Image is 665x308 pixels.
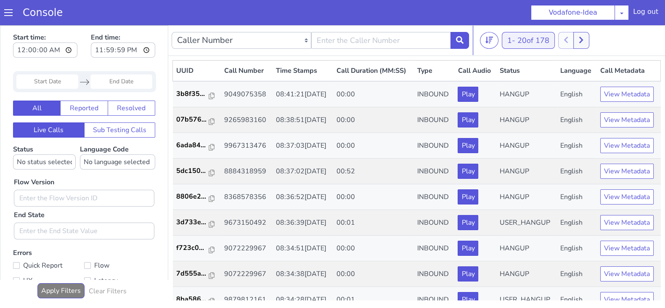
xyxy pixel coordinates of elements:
select: Status [13,129,76,144]
td: 08:37:02[DATE] [273,133,333,159]
p: 3d733e... [176,192,209,202]
td: English [557,133,597,159]
button: View Metadata [600,190,654,205]
td: 08:37:03[DATE] [273,108,333,133]
td: HANGUP [496,159,557,185]
button: Play [458,190,478,205]
a: 8806e2... [176,166,217,176]
th: Call Number [221,35,273,56]
td: 08:41:21[DATE] [273,56,333,82]
td: INBOUND [414,159,454,185]
button: View Metadata [600,113,654,128]
div: Log out [633,7,658,20]
th: Type [414,35,454,56]
td: INBOUND [414,133,454,159]
td: INBOUND [414,108,454,133]
td: USER_HANGUP [496,262,557,287]
select: Language Code [80,129,155,144]
td: 00:52 [333,133,414,159]
label: UX [13,250,84,261]
td: HANGUP [496,108,557,133]
td: 9072229967 [221,236,273,262]
td: 08:34:38[DATE] [273,236,333,262]
td: 00:00 [333,108,414,133]
th: Call Metadata [597,35,660,56]
a: 3b8f35... [176,64,217,74]
p: 07b576... [176,89,209,99]
td: INBOUND [414,185,454,210]
td: 00:01 [333,185,414,210]
p: 5dc150... [176,141,209,151]
th: Call Duration (MM:SS) [333,35,414,56]
button: Play [458,164,478,179]
input: Enter the End State Value [14,197,154,214]
button: Play [458,267,478,282]
td: English [557,108,597,133]
td: 00:00 [333,159,414,185]
td: 00:00 [333,56,414,82]
td: English [557,185,597,210]
label: Flow [84,234,155,246]
a: Console [13,7,73,19]
button: View Metadata [600,138,654,154]
td: INBOUND [414,82,454,108]
td: HANGUP [496,133,557,159]
td: English [557,159,597,185]
button: View Metadata [600,215,654,231]
label: Start time: [13,5,77,35]
button: 1- 20of 178 [502,7,555,24]
a: 7d555a... [176,243,217,253]
button: Reported [60,75,108,90]
button: View Metadata [600,267,654,282]
td: 00:00 [333,82,414,108]
h6: Clear Filters [89,262,127,270]
p: 6ada84... [176,115,209,125]
a: 8ba586... [176,269,217,279]
td: English [557,82,597,108]
td: 00:00 [333,210,414,236]
p: 8ba586... [176,269,209,279]
td: 00:00 [333,236,414,262]
label: Status [13,119,76,144]
button: Vodafone-Idea [531,5,615,20]
button: Sub Testing Calls [84,97,156,112]
button: View Metadata [600,164,654,179]
th: Call Audio [454,35,496,56]
td: 9049075358 [221,56,273,82]
td: HANGUP [496,82,557,108]
label: End State [14,185,45,195]
td: English [557,236,597,262]
a: 07b576... [176,89,217,99]
label: Flow Version [14,152,54,162]
th: UUID [173,35,221,56]
p: 3b8f35... [176,64,209,74]
button: All [13,75,61,90]
th: Time Stamps [273,35,333,56]
td: English [557,262,597,287]
td: HANGUP [496,210,557,236]
button: Play [458,87,478,102]
td: INBOUND [414,210,454,236]
td: INBOUND [414,236,454,262]
button: View Metadata [600,61,654,77]
a: f723c0... [176,218,217,228]
a: 6ada84... [176,115,217,125]
input: End Date [90,49,152,64]
button: View Metadata [600,241,654,256]
td: 08:34:28[DATE] [273,262,333,287]
th: Language [557,35,597,56]
input: Start Date [16,49,78,64]
button: Live Calls [13,97,85,112]
td: INBOUND [414,56,454,82]
td: 9967313476 [221,108,273,133]
td: English [557,56,597,82]
button: Play [458,215,478,231]
button: Play [458,138,478,154]
button: Play [458,241,478,256]
td: USER_HANGUP [496,185,557,210]
button: View Metadata [600,87,654,102]
td: 00:01 [333,262,414,287]
td: 9879812161 [221,262,273,287]
td: 08:36:52[DATE] [273,159,333,185]
td: HANGUP [496,236,557,262]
